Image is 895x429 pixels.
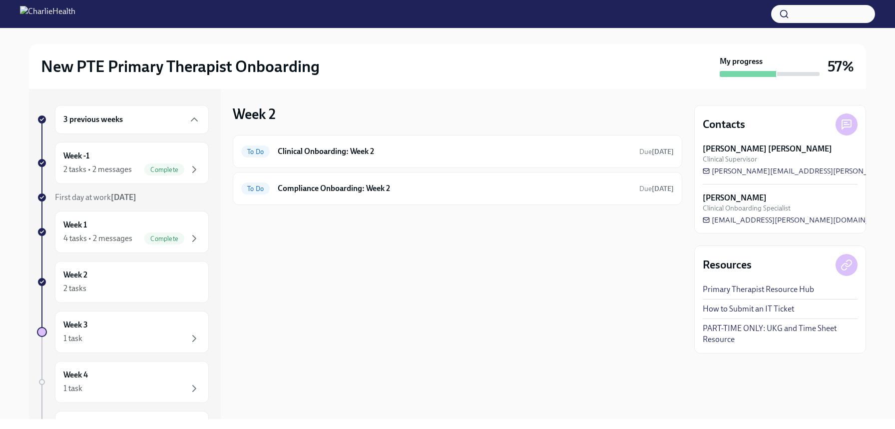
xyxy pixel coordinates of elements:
[241,180,674,196] a: To DoCompliance Onboarding: Week 2Due[DATE]
[241,143,674,159] a: To DoClinical Onboarding: Week 2Due[DATE]
[63,233,132,244] div: 4 tasks • 2 messages
[639,184,674,193] span: Due
[703,215,894,225] a: [EMAIL_ADDRESS][PERSON_NAME][DOMAIN_NAME]
[37,311,209,353] a: Week 31 task
[63,114,123,125] h6: 3 previous weeks
[63,369,88,380] h6: Week 4
[828,57,854,75] h3: 57%
[278,183,631,194] h6: Compliance Onboarding: Week 2
[37,361,209,403] a: Week 41 task
[233,105,276,123] h3: Week 2
[278,146,631,157] h6: Clinical Onboarding: Week 2
[703,117,745,132] h4: Contacts
[37,142,209,184] a: Week -12 tasks • 2 messagesComplete
[703,284,814,295] a: Primary Therapist Resource Hub
[63,269,87,280] h6: Week 2
[639,147,674,156] span: Due
[720,56,763,67] strong: My progress
[37,261,209,303] a: Week 22 tasks
[63,164,132,175] div: 2 tasks • 2 messages
[241,148,270,155] span: To Do
[652,184,674,193] strong: [DATE]
[703,143,832,154] strong: [PERSON_NAME] [PERSON_NAME]
[63,150,89,161] h6: Week -1
[111,192,136,202] strong: [DATE]
[63,283,86,294] div: 2 tasks
[144,166,184,173] span: Complete
[55,105,209,134] div: 3 previous weeks
[703,323,858,345] a: PART-TIME ONLY: UKG and Time Sheet Resource
[63,383,82,394] div: 1 task
[703,154,757,164] span: Clinical Supervisor
[20,6,75,22] img: CharlieHealth
[241,185,270,192] span: To Do
[703,203,791,213] span: Clinical Onboarding Specialist
[144,235,184,242] span: Complete
[63,219,87,230] h6: Week 1
[703,257,752,272] h4: Resources
[63,333,82,344] div: 1 task
[37,211,209,253] a: Week 14 tasks • 2 messagesComplete
[703,192,767,203] strong: [PERSON_NAME]
[63,319,88,330] h6: Week 3
[639,184,674,193] span: August 30th, 2025 09:00
[55,192,136,202] span: First day at work
[41,56,320,76] h2: New PTE Primary Therapist Onboarding
[37,192,209,203] a: First day at work[DATE]
[703,303,794,314] a: How to Submit an IT Ticket
[652,147,674,156] strong: [DATE]
[639,147,674,156] span: August 30th, 2025 09:00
